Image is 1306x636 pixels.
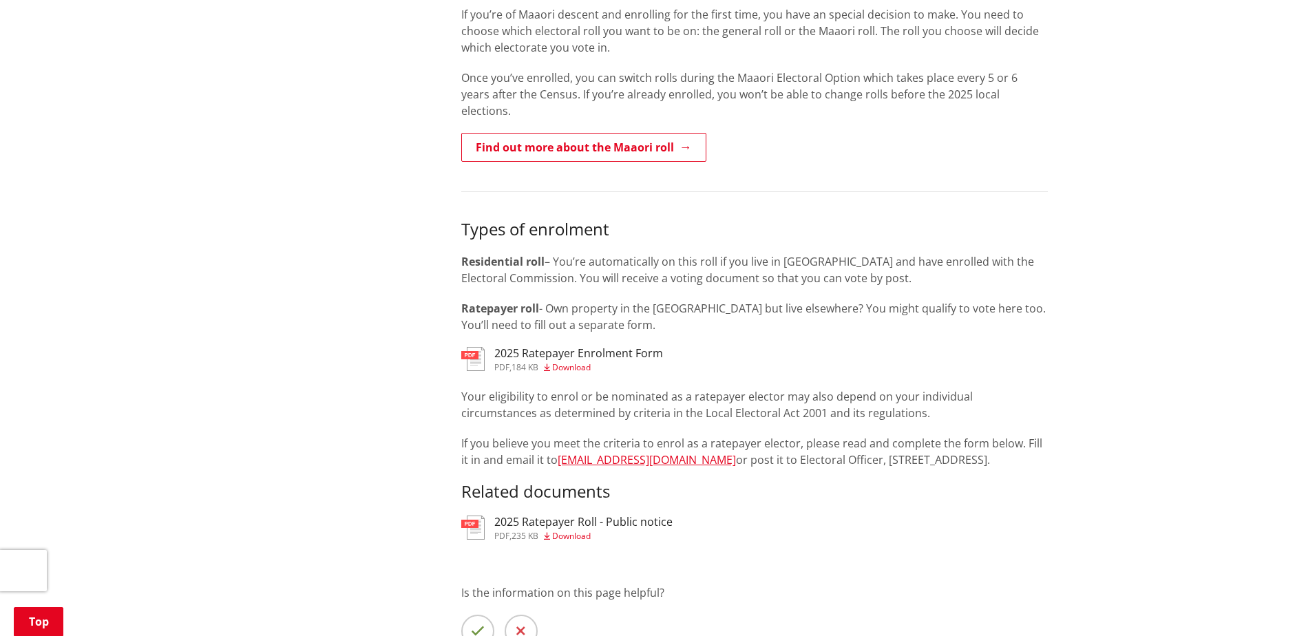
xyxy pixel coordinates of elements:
strong: Residential roll [461,254,545,269]
a: [EMAIL_ADDRESS][DOMAIN_NAME] [558,452,736,467]
p: – You’re automatically on this roll if you live in [GEOGRAPHIC_DATA] and have enrolled with the E... [461,253,1048,286]
h3: 2025 Ratepayer Enrolment Form [494,347,663,360]
div: , [494,532,673,540]
img: document-pdf.svg [461,516,485,540]
a: 2025 Ratepayer Enrolment Form pdf,184 KB Download [461,347,663,372]
span: Download [552,361,591,373]
p: If you’re of Maaori descent and enrolling for the first time, you have an special decision to mak... [461,6,1048,56]
span: Download [552,530,591,542]
span: 184 KB [512,361,538,373]
p: Is the information on this page helpful? [461,584,1048,601]
h3: Related documents [461,482,1048,502]
a: Find out more about the Maaori roll [461,133,706,162]
p: - Own property in the [GEOGRAPHIC_DATA] but live elsewhere? You might qualify to vote here too. Y... [461,300,1048,333]
h3: Types of enrolment [461,220,1048,240]
a: 2025 Ratepayer Roll - Public notice pdf,235 KB Download [461,516,673,540]
p: Once you’ve enrolled, you can switch rolls during the Maaori Electoral Option which takes place e... [461,70,1048,119]
a: Top [14,607,63,636]
img: document-pdf.svg [461,347,485,371]
strong: Ratepayer roll [461,301,539,316]
span: 235 KB [512,530,538,542]
p: If you believe you meet the criteria to enrol as a ratepayer elector, please read and complete th... [461,435,1048,468]
span: pdf [494,361,509,373]
div: , [494,363,663,372]
h3: 2025 Ratepayer Roll - Public notice [494,516,673,529]
iframe: Messenger Launcher [1243,578,1292,628]
p: Your eligibility to enrol or be nominated as a ratepayer elector may also depend on your individu... [461,388,1048,421]
span: pdf [494,530,509,542]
